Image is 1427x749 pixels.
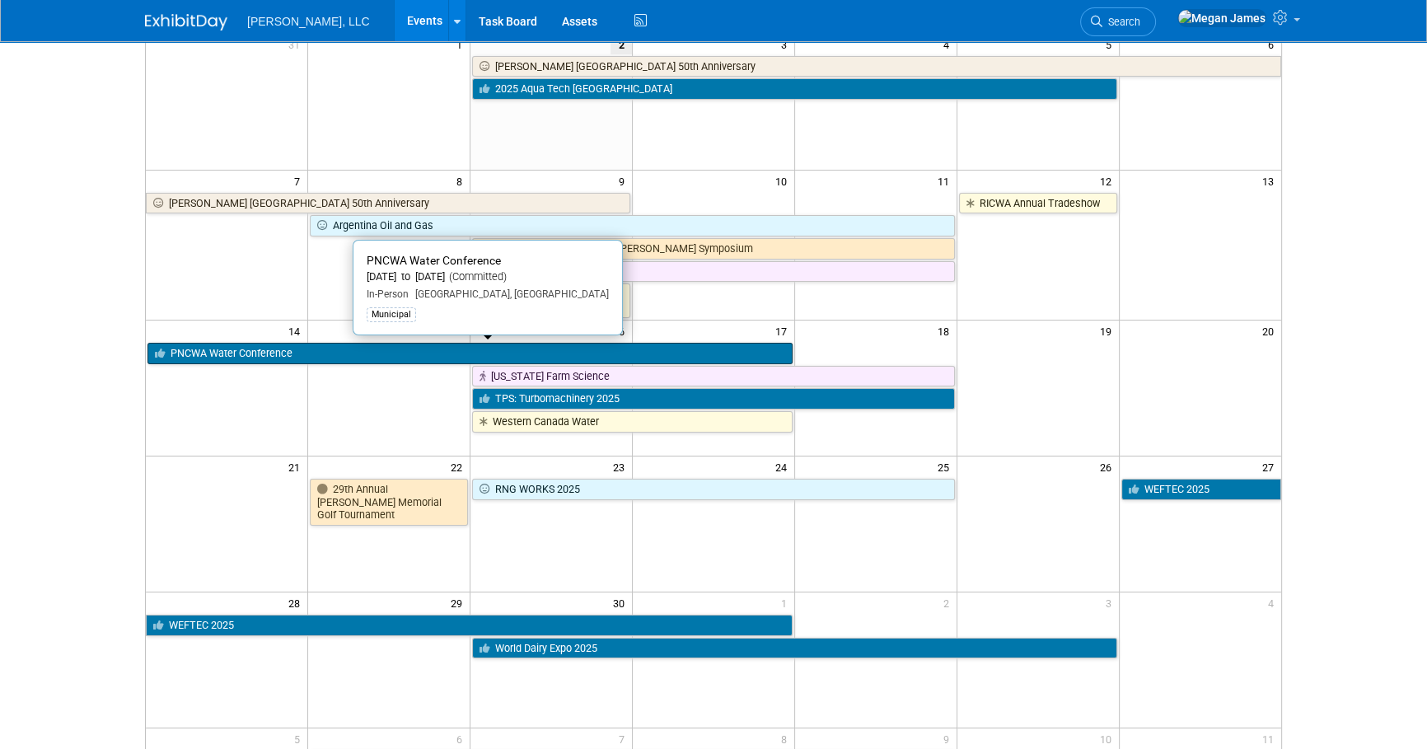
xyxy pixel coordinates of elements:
span: 26 [1098,456,1119,477]
a: Argentina Oil and Gas [310,215,954,236]
div: [DATE] to [DATE] [367,270,609,284]
a: Canada Outdoor show [472,261,955,283]
span: [PERSON_NAME], LLC [247,15,370,28]
a: WEFTEC 2025 [1121,479,1281,500]
a: WEFTEC 2025 [146,615,793,636]
span: [GEOGRAPHIC_DATA], [GEOGRAPHIC_DATA] [409,288,609,300]
span: 12 [1098,171,1119,191]
span: In-Person [367,288,409,300]
span: 30 [611,592,632,613]
span: 23 [611,456,632,477]
span: 31 [287,34,307,54]
span: 5 [1104,34,1119,54]
a: Western Canada Water [472,411,793,433]
span: 6 [1266,34,1281,54]
span: 11 [936,171,957,191]
span: 11 [1261,728,1281,749]
span: 4 [1266,592,1281,613]
span: 24 [774,456,794,477]
span: 10 [1098,728,1119,749]
span: 5 [292,728,307,749]
div: Municipal [367,307,416,322]
span: 7 [292,171,307,191]
a: World Dairy Expo 2025 [472,638,1116,659]
span: 6 [455,728,470,749]
span: PNCWA Water Conference [367,254,501,267]
a: RNG WORKS 2025 [472,479,955,500]
span: 27 [1261,456,1281,477]
span: 28 [287,592,307,613]
span: 3 [1104,592,1119,613]
span: 19 [1098,321,1119,341]
span: 29 [449,592,470,613]
span: 8 [779,728,794,749]
a: Search [1080,7,1156,36]
a: [PERSON_NAME] [GEOGRAPHIC_DATA] 50th Anniversary [146,193,630,214]
span: 7 [617,728,632,749]
span: 21 [287,456,307,477]
span: 13 [1261,171,1281,191]
span: 2 [611,34,632,54]
span: 20 [1261,321,1281,341]
span: 4 [942,34,957,54]
a: PNCWA Water Conference [147,343,793,364]
a: [PERSON_NAME] [GEOGRAPHIC_DATA] 50th Anniversary [472,56,1281,77]
span: 10 [774,171,794,191]
img: Megan James [1177,9,1266,27]
span: 18 [936,321,957,341]
span: 2 [942,592,957,613]
a: [US_STATE] Farm Science [472,366,955,387]
span: 3 [779,34,794,54]
span: 22 [449,456,470,477]
a: 29th Annual [PERSON_NAME] Memorial Golf Tournament [310,479,468,526]
a: B&K [PERSON_NAME] and [PERSON_NAME] Symposium [472,238,955,260]
span: 14 [287,321,307,341]
a: TPS: Turbomachinery 2025 [472,388,955,410]
span: 1 [779,592,794,613]
img: ExhibitDay [145,14,227,30]
span: Search [1102,16,1140,28]
span: 8 [455,171,470,191]
span: 9 [942,728,957,749]
span: 17 [774,321,794,341]
span: 25 [936,456,957,477]
span: 9 [617,171,632,191]
a: RICWA Annual Tradeshow [959,193,1117,214]
span: 1 [455,34,470,54]
span: (Committed) [445,270,507,283]
a: 2025 Aqua Tech [GEOGRAPHIC_DATA] [472,78,1116,100]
